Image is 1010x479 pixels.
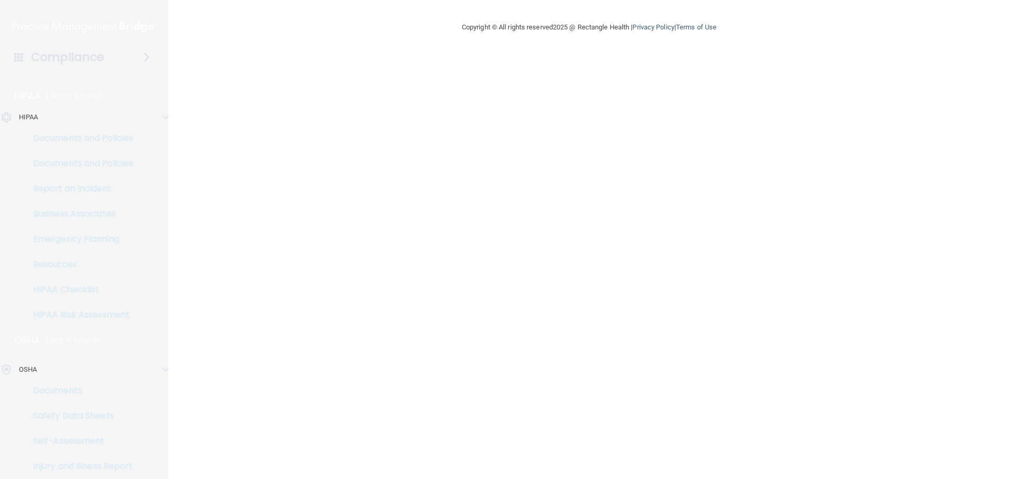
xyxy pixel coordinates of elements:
p: Learn More! [46,90,102,103]
h4: Compliance [31,50,104,65]
p: Safety Data Sheets [7,411,150,421]
p: Resources [7,259,150,270]
p: Injury and Illness Report [7,461,150,472]
p: Self-Assessment [7,436,150,446]
p: Documents [7,385,150,396]
p: Documents and Policies [7,158,150,169]
p: OSHA [14,334,41,346]
div: Copyright © All rights reserved 2025 @ Rectangle Health | | [397,11,781,44]
a: Terms of Use [676,23,716,31]
p: OSHA [19,363,37,376]
p: Learn More! [46,334,102,346]
p: Documents and Policies [7,133,150,144]
img: PMB logo [13,16,156,37]
p: Emergency Planning [7,234,150,244]
p: Report an Incident [7,184,150,194]
p: Business Associates [7,209,150,219]
p: HIPAA [14,90,41,103]
a: Privacy Policy [632,23,674,31]
p: HIPAA Risk Assessment [7,310,150,320]
p: HIPAA [19,111,38,124]
p: HIPAA Checklist [7,284,150,295]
